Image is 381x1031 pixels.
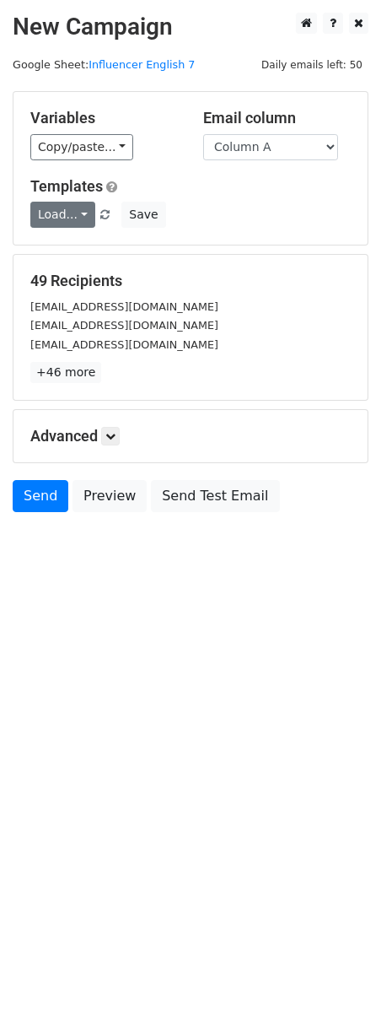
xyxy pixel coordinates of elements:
[30,362,101,383] a: +46 more
[30,109,178,127] h5: Variables
[30,202,95,228] a: Load...
[151,480,279,512] a: Send Test Email
[30,300,218,313] small: [EMAIL_ADDRESS][DOMAIN_NAME]
[30,272,351,290] h5: 49 Recipients
[203,109,351,127] h5: Email column
[297,950,381,1031] iframe: Chat Widget
[30,338,218,351] small: [EMAIL_ADDRESS][DOMAIN_NAME]
[89,58,195,71] a: Influencer English 7
[30,427,351,445] h5: Advanced
[30,134,133,160] a: Copy/paste...
[13,480,68,512] a: Send
[255,58,368,71] a: Daily emails left: 50
[121,202,165,228] button: Save
[30,177,103,195] a: Templates
[13,13,368,41] h2: New Campaign
[13,58,195,71] small: Google Sheet:
[72,480,147,512] a: Preview
[297,950,381,1031] div: Chatt-widget
[255,56,368,74] span: Daily emails left: 50
[30,319,218,332] small: [EMAIL_ADDRESS][DOMAIN_NAME]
